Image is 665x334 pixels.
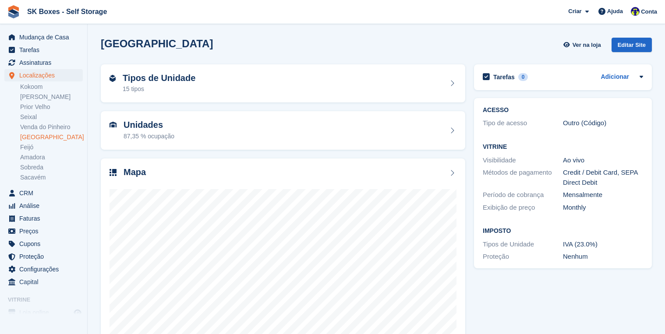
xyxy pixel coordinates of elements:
a: Sobreda [20,163,83,172]
div: Métodos de pagamento [483,168,563,187]
a: Sacavém [20,173,83,182]
span: Ajuda [607,7,623,16]
a: Ver na loja [562,38,604,52]
a: menu [4,187,83,199]
a: Seixal [20,113,83,121]
a: SK Boxes - Self Storage [24,4,110,19]
h2: ACESSO [483,107,643,114]
div: Exibição de preço [483,203,563,213]
a: Loja de pré-visualização [72,307,83,318]
div: Mensalmente [563,190,643,200]
span: Configurações [19,263,72,275]
a: Amadora [20,153,83,162]
a: menu [4,56,83,69]
span: Ver na loja [573,41,601,49]
h2: Imposto [483,228,643,235]
span: Proteção [19,250,72,263]
div: Editar Site [612,38,652,52]
a: Adicionar [601,72,629,82]
h2: Vitrine [483,144,643,151]
span: CRM [19,187,72,199]
img: unit-type-icn-2b2737a686de81e16bb02015468b77c625bbabd49415b5ef34ead5e3b44a266d.svg [110,75,116,82]
span: Conta [641,7,657,16]
div: 0 [518,73,528,81]
span: Tarefas [19,44,72,56]
a: Feijó [20,143,83,151]
div: Nenhum [563,252,643,262]
a: menu [4,306,83,319]
a: Unidades 87,35 % ocupação [101,111,465,150]
div: 15 tipos [123,84,195,94]
h2: [GEOGRAPHIC_DATA] [101,38,213,49]
div: Tipos de Unidade [483,239,563,250]
img: map-icn-33ee37083ee616e46c38cad1a60f524a97daa1e2b2c8c0bc3eb3415660979fc1.svg [110,169,117,176]
span: Capital [19,276,72,288]
a: [GEOGRAPHIC_DATA] [20,133,83,141]
a: menu [4,263,83,275]
div: Proteção [483,252,563,262]
a: menu [4,225,83,237]
div: IVA (23.0%) [563,239,643,250]
img: stora-icon-8386f47178a22dfd0bd8f6a31ec36ba5ce8667c1dd55bd0f319d3a0aa187defe.svg [7,5,20,18]
img: Rita Ferreira [631,7,640,16]
div: Ao vivo [563,155,643,165]
a: menu [4,44,83,56]
h2: Mapa [124,167,146,177]
a: menu [4,200,83,212]
a: menu [4,212,83,225]
div: Período de cobrança [483,190,563,200]
span: Loja online [19,306,72,319]
span: Cupons [19,238,72,250]
div: Tipo de acesso [483,118,563,128]
span: Faturas [19,212,72,225]
a: menu [4,250,83,263]
div: Monthly [563,203,643,213]
div: Visibilidade [483,155,563,165]
span: Análise [19,200,72,212]
a: menu [4,238,83,250]
a: Editar Site [612,38,652,56]
div: Credit / Debit Card, SEPA Direct Debit [563,168,643,187]
span: Localizações [19,69,72,81]
span: Criar [568,7,581,16]
a: Tipos de Unidade 15 tipos [101,64,465,103]
span: Vitrine [8,295,87,304]
h2: Tarefas [493,73,515,81]
a: menu [4,31,83,43]
img: unit-icn-7be61d7bf1b0ce9d3e12c5938cc71ed9869f7b940bace4675aadf7bd6d80202e.svg [110,122,117,128]
a: Prior Velho [20,103,83,111]
div: 87,35 % ocupação [124,132,174,141]
a: Venda do Pinheiro [20,123,83,131]
span: Mudança de Casa [19,31,72,43]
span: Preços [19,225,72,237]
a: [PERSON_NAME] [20,93,83,101]
span: Assinaturas [19,56,72,69]
h2: Unidades [124,120,174,130]
h2: Tipos de Unidade [123,73,195,83]
a: Kokoom [20,83,83,91]
a: menu [4,69,83,81]
div: Outro (Código) [563,118,643,128]
a: menu [4,276,83,288]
